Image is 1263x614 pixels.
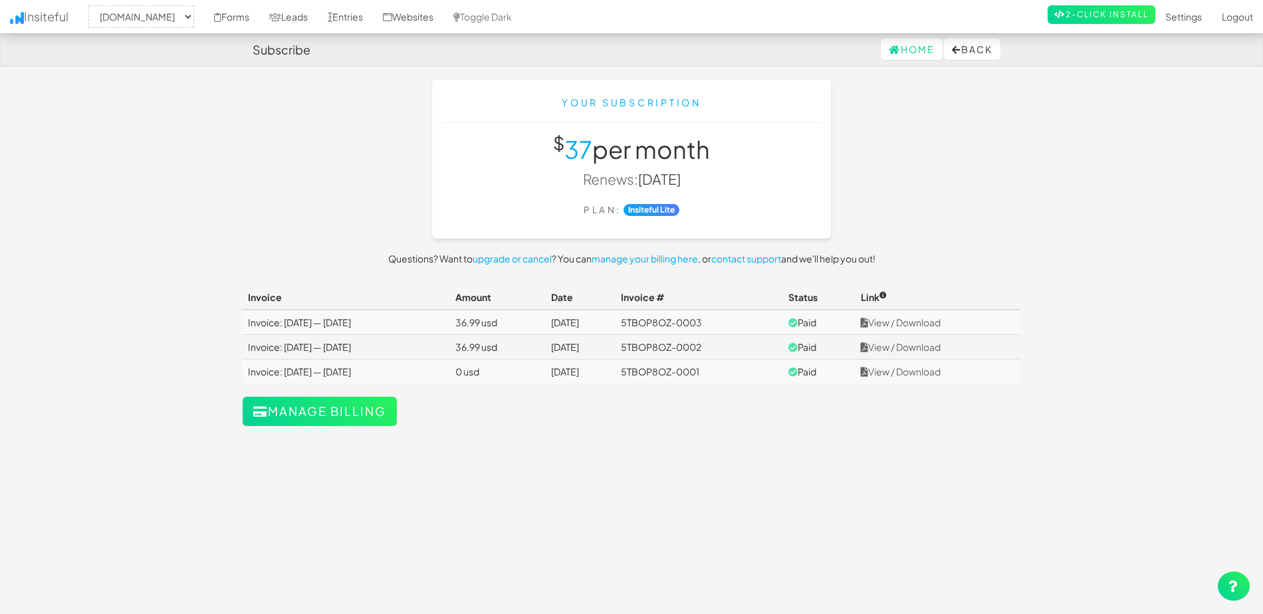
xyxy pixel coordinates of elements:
[564,134,592,164] span: 37
[944,39,1000,60] button: Back
[450,310,546,335] td: 36.99 usd
[10,12,24,24] img: icon.png
[616,335,782,359] td: 5TBOP8OZ-0002
[861,365,941,377] a: View / Download
[442,136,821,163] h1: per month
[861,341,941,353] a: View / Download
[616,359,782,384] td: 5TBOP8OZ-0001
[546,310,616,335] td: [DATE]
[624,204,679,216] strong: Insiteful Lite
[592,253,698,264] a: manage your billing here
[584,204,622,215] small: Plan:
[553,132,564,154] sup: $
[583,170,638,188] span: Renews:
[473,253,552,264] a: upgrade or cancel
[450,285,546,310] th: Amount
[243,359,450,384] td: Invoice: [DATE] — [DATE]
[243,397,397,426] button: Manage billing
[616,310,782,335] td: 5TBOP8OZ-0003
[861,316,941,328] a: View / Download
[450,359,546,384] td: 0 usd
[243,252,1020,265] p: Questions? Want to ? You can , or and we'll help you out!
[616,285,782,310] th: Invoice #
[783,310,856,335] td: Paid
[783,285,856,310] th: Status
[546,359,616,384] td: [DATE]
[442,96,821,109] div: Your Subscription
[546,285,616,310] th: Date
[243,285,450,310] th: Invoice
[861,291,887,303] span: Link
[243,310,450,335] td: Invoice: [DATE] — [DATE]
[881,39,943,60] a: Home
[253,43,310,56] h4: Subscribe
[783,335,856,359] td: Paid
[711,253,781,264] a: contact support
[546,335,616,359] td: [DATE]
[442,169,821,189] p: [DATE]
[243,335,450,359] td: Invoice: [DATE] — [DATE]
[1048,5,1155,24] a: 2-Click Install
[783,359,856,384] td: Paid
[450,335,546,359] td: 36.99 usd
